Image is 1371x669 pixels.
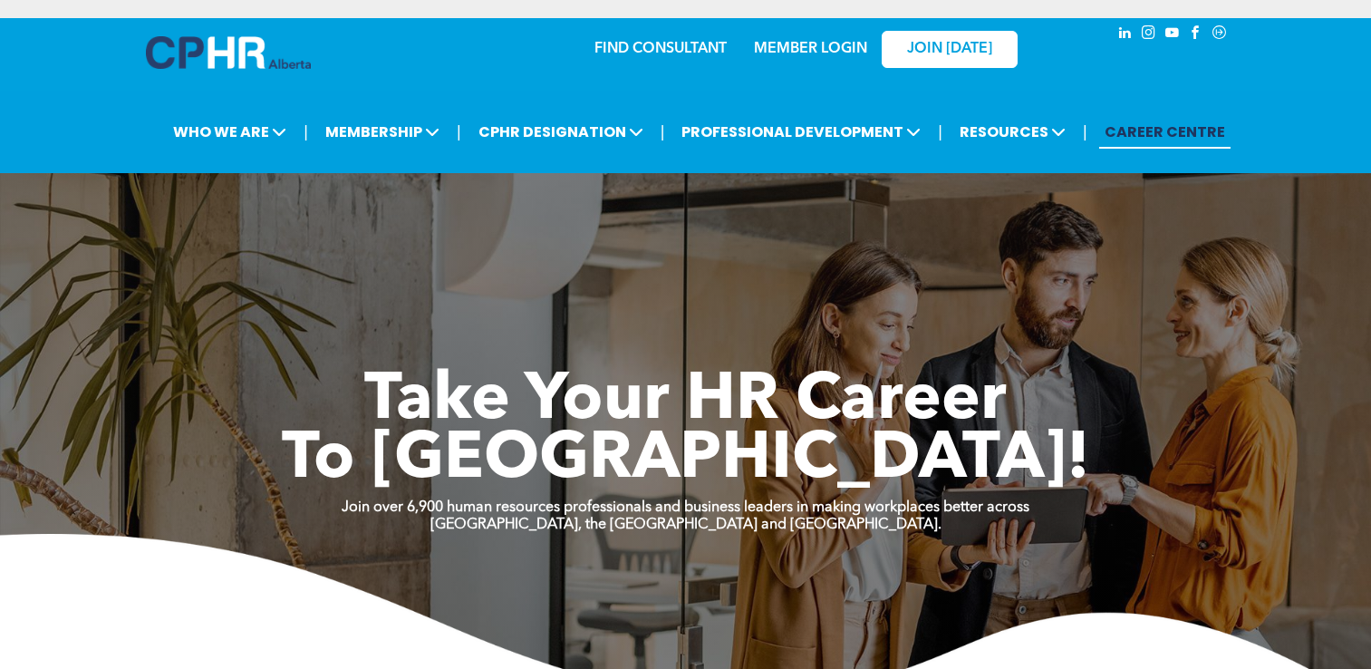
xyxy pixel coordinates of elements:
a: MEMBER LOGIN [754,42,867,56]
strong: [GEOGRAPHIC_DATA], the [GEOGRAPHIC_DATA] and [GEOGRAPHIC_DATA]. [430,518,941,532]
span: PROFESSIONAL DEVELOPMENT [676,115,926,149]
a: facebook [1186,23,1206,47]
li: | [661,113,665,150]
li: | [938,113,942,150]
a: Social network [1210,23,1230,47]
li: | [1083,113,1087,150]
span: WHO WE ARE [168,115,292,149]
span: To [GEOGRAPHIC_DATA]! [282,428,1090,493]
span: RESOURCES [954,115,1071,149]
img: A blue and white logo for cp alberta [146,36,311,69]
a: FIND CONSULTANT [594,42,727,56]
li: | [457,113,461,150]
span: JOIN [DATE] [907,41,992,58]
a: CAREER CENTRE [1099,115,1231,149]
a: JOIN [DATE] [882,31,1018,68]
span: MEMBERSHIP [320,115,445,149]
li: | [304,113,308,150]
strong: Join over 6,900 human resources professionals and business leaders in making workplaces better ac... [342,500,1029,515]
span: CPHR DESIGNATION [473,115,649,149]
a: linkedin [1115,23,1135,47]
a: youtube [1163,23,1183,47]
span: Take Your HR Career [364,369,1007,434]
a: instagram [1139,23,1159,47]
